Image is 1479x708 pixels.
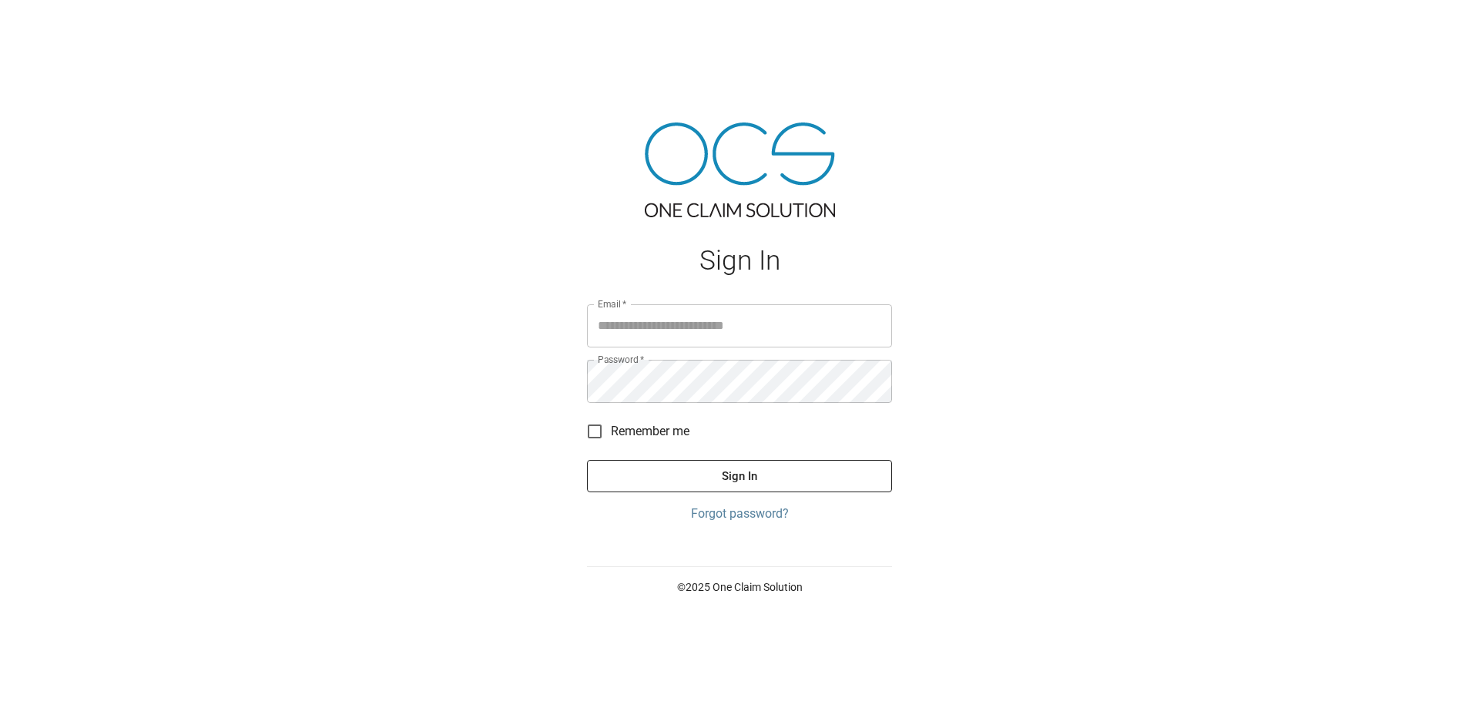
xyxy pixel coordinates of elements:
[587,245,892,277] h1: Sign In
[587,460,892,492] button: Sign In
[611,422,689,441] span: Remember me
[645,122,835,217] img: ocs-logo-tra.png
[598,353,644,366] label: Password
[587,579,892,595] p: © 2025 One Claim Solution
[587,505,892,523] a: Forgot password?
[598,297,627,310] label: Email
[18,9,80,40] img: ocs-logo-white-transparent.png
